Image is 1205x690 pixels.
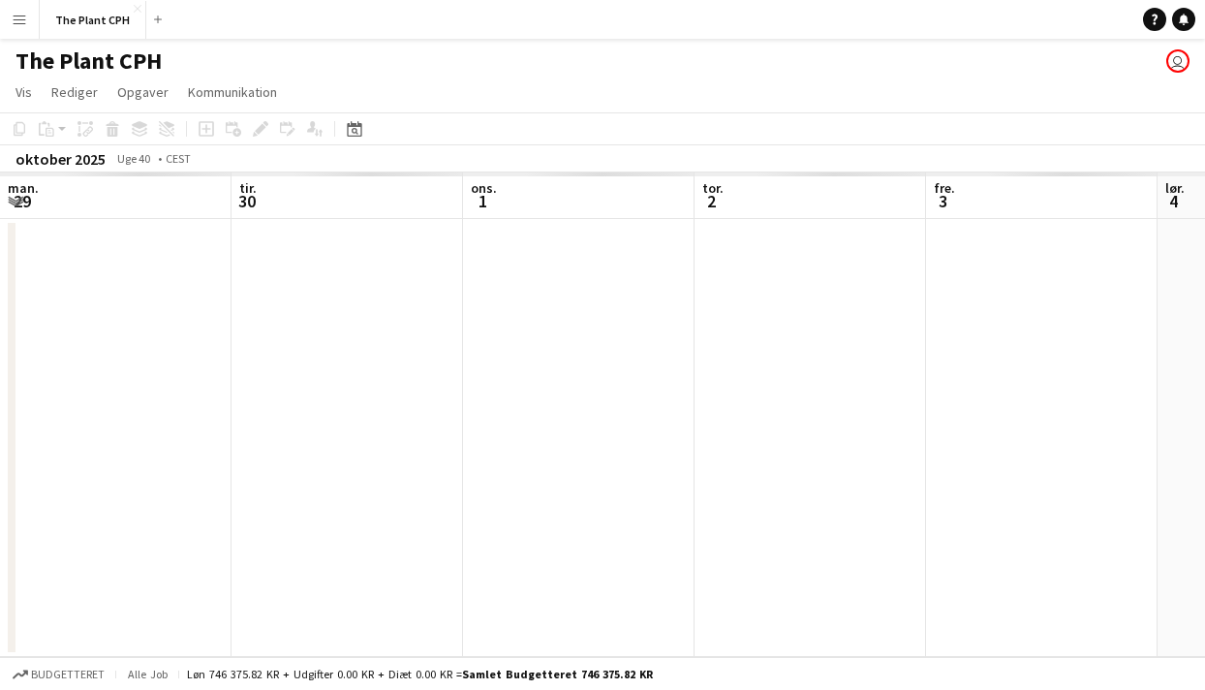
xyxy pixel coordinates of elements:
[934,179,955,197] span: fre.
[468,190,497,212] span: 1
[40,1,146,39] button: The Plant CPH
[8,179,39,197] span: man.
[31,668,105,681] span: Budgetteret
[187,667,653,681] div: Løn 746 375.82 KR + Udgifter 0.00 KR + Diæt 0.00 KR =
[109,79,176,105] a: Opgaver
[124,667,170,681] span: Alle job
[1162,190,1185,212] span: 4
[1165,179,1185,197] span: lør.
[15,47,162,76] h1: The Plant CPH
[931,190,955,212] span: 3
[239,179,257,197] span: tir.
[236,190,257,212] span: 30
[8,79,40,105] a: Vis
[462,667,653,681] span: Samlet budgetteret 746 375.82 KR
[471,179,497,197] span: ons.
[1166,49,1190,73] app-user-avatar: Magnus Pedersen
[188,83,277,101] span: Kommunikation
[166,151,191,166] div: CEST
[117,83,169,101] span: Opgaver
[51,83,98,101] span: Rediger
[15,83,32,101] span: Vis
[5,190,39,212] span: 29
[180,79,285,105] a: Kommunikation
[10,664,108,685] button: Budgetteret
[702,179,724,197] span: tor.
[699,190,724,212] span: 2
[15,149,106,169] div: oktober 2025
[44,79,106,105] a: Rediger
[109,151,158,166] span: Uge 40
